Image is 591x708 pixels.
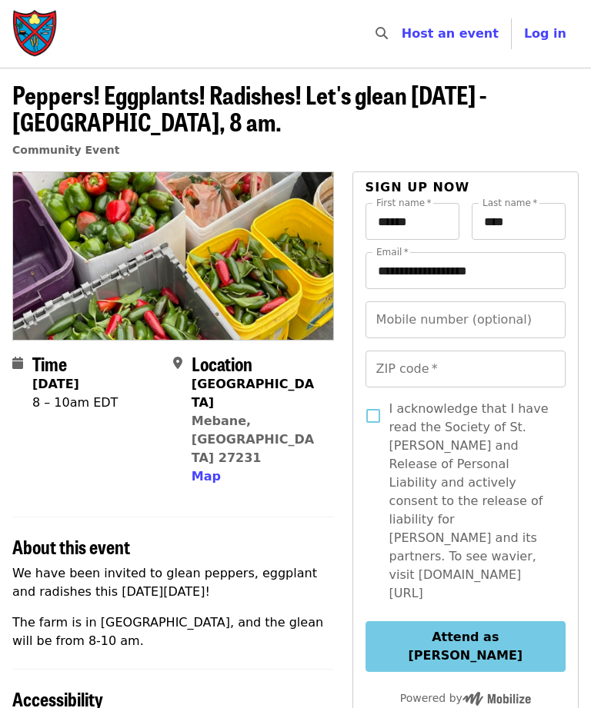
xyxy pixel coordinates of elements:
[12,613,334,650] p: The farm is in [GEOGRAPHIC_DATA], and the glean will be from 8-10 am.
[192,350,252,377] span: Location
[12,564,334,601] p: We have been invited to glean peppers, eggplant and radishes this [DATE][DATE]!
[366,180,470,194] span: Sign up now
[12,9,58,58] img: Society of St. Andrew - Home
[366,203,459,240] input: First name
[13,172,333,340] img: Peppers! Eggplants! Radishes! Let's glean Monday 9/29/2025 - Cedar Grove NC, 8 am. organized by S...
[12,76,486,139] span: Peppers! Eggplants! Radishes! Let's glean [DATE] - [GEOGRAPHIC_DATA], 8 am.
[366,351,566,387] input: ZIP code
[472,203,566,240] input: Last name
[32,377,79,391] strong: [DATE]
[482,198,537,208] label: Last name
[32,350,67,377] span: Time
[192,469,221,484] span: Map
[376,198,432,208] label: First name
[400,692,531,704] span: Powered by
[192,467,221,486] button: Map
[389,400,553,603] span: I acknowledge that I have read the Society of St. [PERSON_NAME] and Release of Personal Liability...
[366,252,566,289] input: Email
[524,26,566,41] span: Log in
[512,18,579,49] button: Log in
[402,26,499,41] a: Host an event
[12,533,130,560] span: About this event
[32,394,118,412] div: 8 – 10am EDT
[376,26,388,41] i: search icon
[462,692,531,706] img: Powered by Mobilize
[397,15,409,52] input: Search
[376,248,409,257] label: Email
[192,414,314,465] a: Mebane, [GEOGRAPHIC_DATA] 27231
[366,301,566,338] input: Mobile number (optional)
[366,621,566,672] button: Attend as [PERSON_NAME]
[192,377,314,410] strong: [GEOGRAPHIC_DATA]
[12,356,23,371] i: calendar icon
[173,356,182,371] i: map-marker-alt icon
[12,144,119,156] a: Community Event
